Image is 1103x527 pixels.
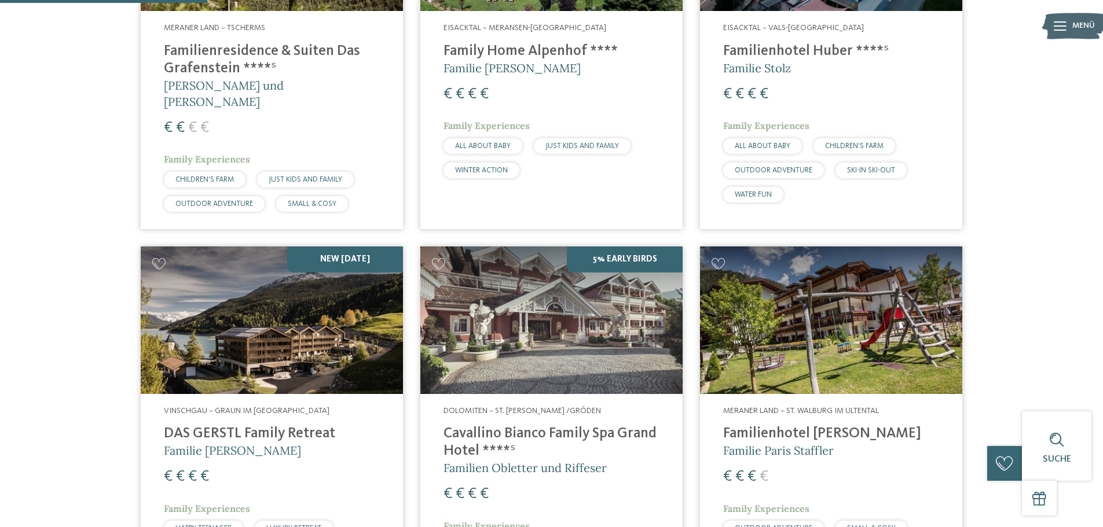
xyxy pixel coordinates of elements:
[164,153,250,165] span: Family Experiences
[723,120,809,131] span: Family Experiences
[723,61,791,75] span: Familie Stolz
[444,87,452,102] span: €
[200,120,209,135] span: €
[200,469,209,484] span: €
[468,487,477,502] span: €
[444,43,659,60] h4: Family Home Alpenhof ****
[735,191,772,198] span: WATER FUN
[545,142,619,150] span: JUST KIDS AND FAMILY
[164,78,284,109] span: [PERSON_NAME] und [PERSON_NAME]
[444,407,601,415] span: Dolomiten – St. [PERSON_NAME] /Gröden
[444,120,530,131] span: Family Experiences
[480,87,489,102] span: €
[760,469,768,484] span: €
[480,487,489,502] span: €
[164,469,173,484] span: €
[468,87,477,102] span: €
[723,469,732,484] span: €
[723,43,939,60] h4: Familienhotel Huber ****ˢ
[175,176,234,183] span: CHILDREN’S FARM
[188,120,197,135] span: €
[455,167,508,174] span: WINTER ACTION
[269,176,342,183] span: JUST KIDS AND FAMILY
[723,443,834,458] span: Familie Paris Staffler
[735,87,744,102] span: €
[825,142,884,150] span: CHILDREN’S FARM
[188,469,197,484] span: €
[164,425,380,443] h4: DAS GERSTL Family Retreat
[735,469,744,484] span: €
[760,87,768,102] span: €
[1043,455,1071,464] span: Suche
[747,469,756,484] span: €
[164,43,380,78] h4: Familienresidence & Suiten Das Grafenstein ****ˢ
[735,142,790,150] span: ALL ABOUT BABY
[723,407,879,415] span: Meraner Land – St. Walburg im Ultental
[420,246,683,394] img: Family Spa Grand Hotel Cavallino Bianco ****ˢ
[723,425,939,443] h4: Familienhotel [PERSON_NAME]
[164,120,173,135] span: €
[444,425,659,460] h4: Cavallino Bianco Family Spa Grand Hotel ****ˢ
[164,24,265,32] span: Meraner Land – Tscherms
[164,503,250,514] span: Family Experiences
[175,200,253,208] span: OUTDOOR ADVENTURE
[176,469,185,484] span: €
[456,487,464,502] span: €
[700,246,962,394] img: Familienhotels gesucht? Hier findet ihr die besten!
[444,460,607,475] span: Familien Obletter und Riffeser
[723,87,732,102] span: €
[444,24,606,32] span: Eisacktal – Meransen-[GEOGRAPHIC_DATA]
[735,167,812,174] span: OUTDOOR ADVENTURE
[288,200,336,208] span: SMALL & COSY
[456,87,464,102] span: €
[847,167,895,174] span: SKI-IN SKI-OUT
[164,443,301,458] span: Familie [PERSON_NAME]
[444,61,581,75] span: Familie [PERSON_NAME]
[747,87,756,102] span: €
[141,246,403,394] img: Familienhotels gesucht? Hier findet ihr die besten!
[444,487,452,502] span: €
[723,24,864,32] span: Eisacktal – Vals-[GEOGRAPHIC_DATA]
[455,142,511,150] span: ALL ABOUT BABY
[176,120,185,135] span: €
[164,407,329,415] span: Vinschgau – Graun im [GEOGRAPHIC_DATA]
[723,503,809,514] span: Family Experiences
